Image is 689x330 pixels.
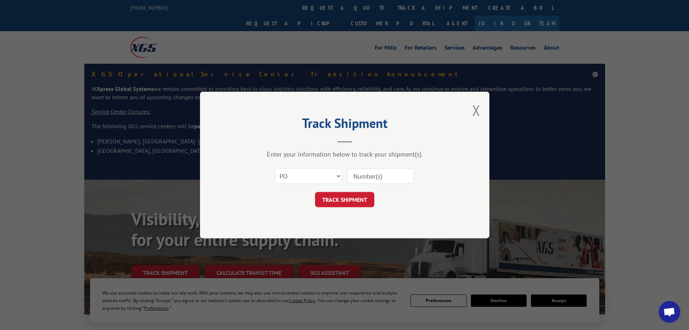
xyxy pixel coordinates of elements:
input: Number(s) [347,168,414,184]
button: TRACK SHIPMENT [315,192,374,207]
div: Enter your information below to track your shipment(s). [236,150,453,158]
a: Open chat [659,301,680,323]
button: Close modal [472,101,480,120]
h2: Track Shipment [236,118,453,132]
